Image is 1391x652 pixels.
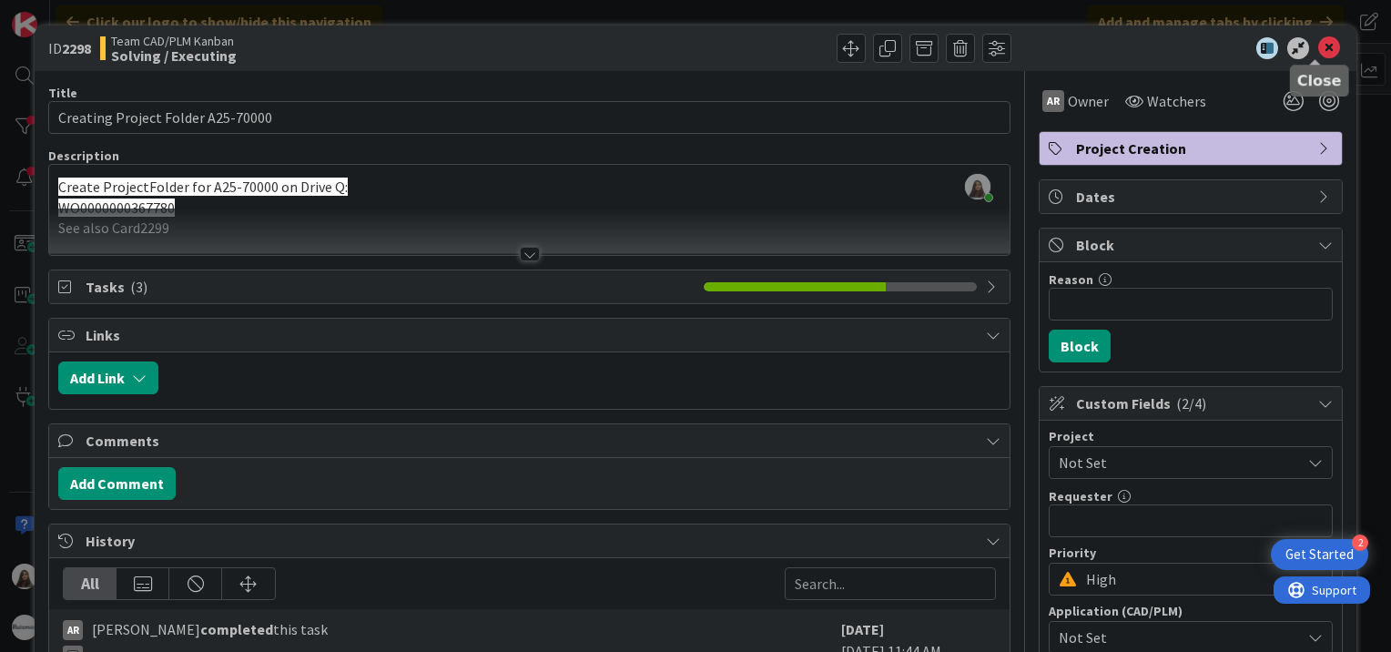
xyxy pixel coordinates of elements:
input: type card name here... [48,101,1010,134]
b: 2298 [62,39,91,57]
button: Block [1049,330,1111,362]
div: AR [1042,90,1064,112]
span: Project Creation [1076,138,1309,159]
span: Watchers [1147,90,1206,112]
b: [DATE] [841,620,884,638]
span: Create ProjectFolder for A25-70000 on Drive Q: [58,178,348,196]
label: Reason [1049,271,1093,288]
button: Add Link [58,362,158,394]
div: Priority [1049,546,1333,559]
div: Get Started [1285,545,1354,564]
div: Application (CAD/PLM) [1049,605,1333,617]
input: Search... [785,567,996,600]
div: All [64,568,117,599]
span: Custom Fields [1076,392,1309,414]
b: Solving / Executing [111,48,237,63]
span: History [86,530,977,552]
span: ID [48,37,91,59]
span: Owner [1068,90,1109,112]
span: Comments [86,430,977,452]
div: 2 [1352,535,1368,551]
span: Not Set [1059,450,1292,475]
b: completed [200,620,273,638]
span: Support [38,3,83,25]
div: AR [63,620,83,640]
div: Open Get Started checklist, remaining modules: 2 [1271,539,1368,570]
label: Title [48,85,77,101]
span: ( 3 ) [130,278,147,296]
span: Tasks [86,276,695,298]
span: Not Set [1059,627,1301,648]
img: DgKIAU5DK9CW91CGzAAdOQy4yew5ohpQ.jpeg [965,174,990,199]
label: Requester [1049,488,1112,504]
span: Links [86,324,977,346]
span: WO0000000367780 [58,199,175,217]
span: High [1086,566,1292,592]
div: Project [1049,430,1333,443]
span: Description [48,148,119,164]
span: Team CAD/PLM Kanban [111,34,237,48]
span: ( 2/4 ) [1176,394,1206,413]
span: Dates [1076,186,1309,208]
span: Block [1076,234,1309,256]
button: Add Comment [58,467,176,500]
h5: Close [1297,72,1342,89]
